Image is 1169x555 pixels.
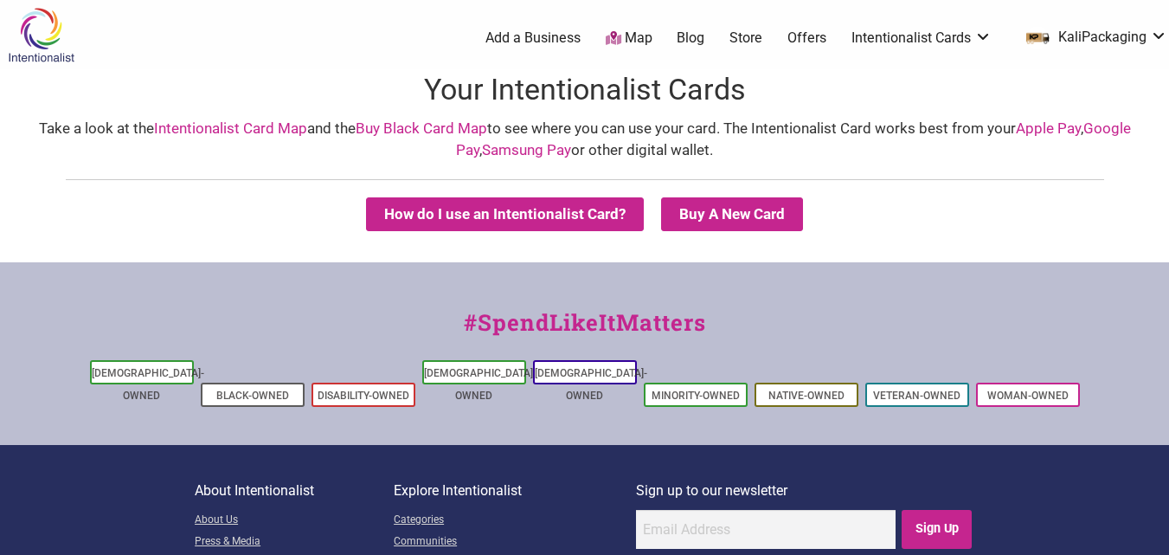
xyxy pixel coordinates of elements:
a: Add a Business [485,29,581,48]
a: Communities [394,532,636,553]
a: Map [606,29,652,48]
p: Explore Intentionalist [394,480,636,502]
a: [DEMOGRAPHIC_DATA]-Owned [535,367,647,402]
a: KaliPackaging [1017,23,1167,54]
p: Sign up to our newsletter [636,480,974,502]
a: Store [729,29,762,48]
a: Black-Owned [216,390,289,402]
a: Intentionalist Card Map [154,119,307,137]
a: Apple Pay [1016,119,1081,137]
a: Buy Black Card Map [356,119,487,137]
a: Offers [787,29,826,48]
summary: Buy A New Card [661,197,803,231]
input: Email Address [636,510,896,549]
button: How do I use an Intentionalist Card? [366,197,644,231]
a: Samsung Pay [482,141,571,158]
a: Native-Owned [768,390,845,402]
a: Disability-Owned [318,390,409,402]
a: [DEMOGRAPHIC_DATA]-Owned [424,367,536,402]
a: Blog [677,29,704,48]
a: [DEMOGRAPHIC_DATA]-Owned [92,367,204,402]
a: Categories [394,510,636,532]
a: Veteran-Owned [873,390,960,402]
a: Press & Media [195,532,394,553]
a: Minority-Owned [652,390,740,402]
a: Woman-Owned [987,390,1069,402]
p: About Intentionalist [195,480,394,502]
input: Sign Up [902,510,972,549]
div: Take a look at the and the to see where you can use your card. The Intentionalist Card works best... [17,118,1152,162]
a: About Us [195,510,394,532]
a: Intentionalist Cards [851,29,992,48]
